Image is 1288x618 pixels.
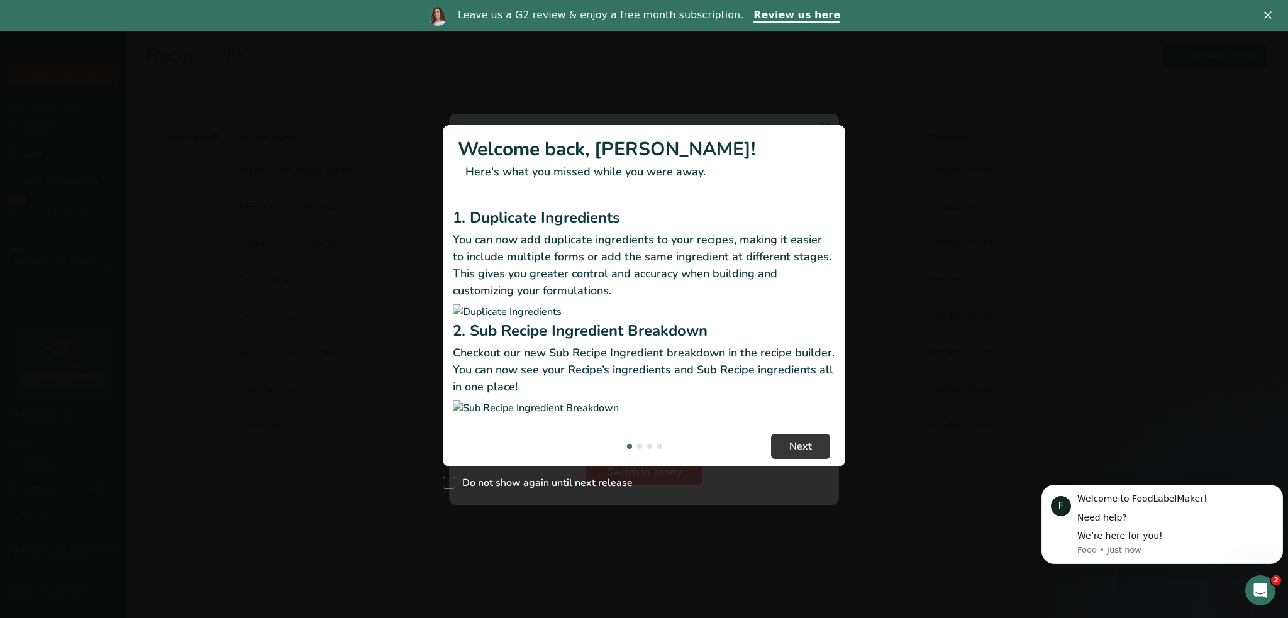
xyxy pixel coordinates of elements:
button: Next [771,434,830,459]
span: Do not show again until next release [455,477,633,489]
iframe: Intercom notifications message [1036,466,1288,584]
h1: Welcome back, [PERSON_NAME]! [458,135,830,163]
a: Review us here [753,9,840,23]
span: Next [789,439,812,454]
p: You can now add duplicate ingredients to your recipes, making it easier to include multiple forms... [453,231,835,299]
iframe: Intercom live chat [1245,575,1275,605]
p: Here's what you missed while you were away. [458,163,830,180]
div: Close [1264,11,1277,19]
img: Duplicate Ingredients [453,304,562,319]
span: 2 [1271,575,1281,585]
h2: 2. Sub Recipe Ingredient Breakdown [453,319,835,342]
p: Checkout our new Sub Recipe Ingredient breakdown in the recipe builder. You can now see your Reci... [453,345,835,395]
div: Leave us a G2 review & enjoy a free month subscription. [458,9,743,21]
h2: 1. Duplicate Ingredients [453,206,835,229]
img: Sub Recipe Ingredient Breakdown [453,400,619,416]
img: Profile image for Reem [428,6,448,26]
